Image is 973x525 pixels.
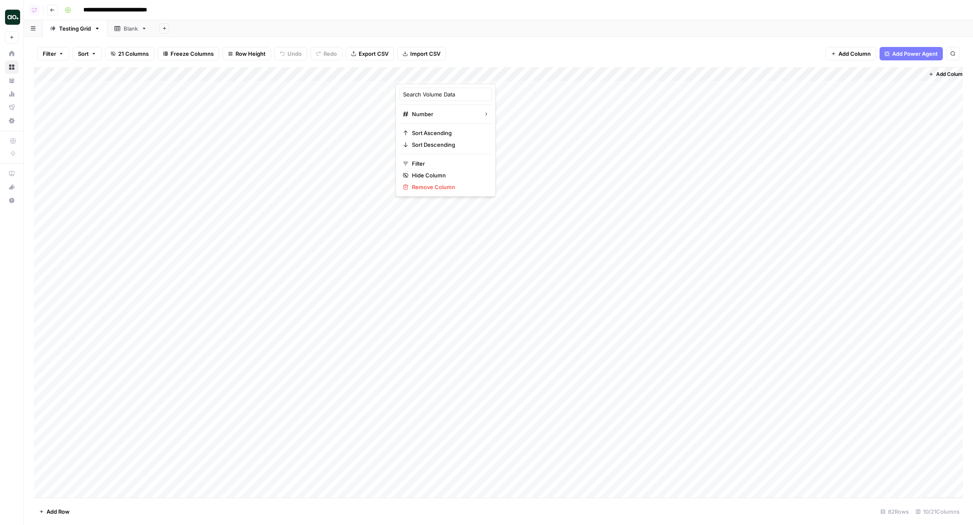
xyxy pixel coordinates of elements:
[410,49,440,58] span: Import CSV
[5,194,18,207] button: Help + Support
[43,20,107,37] a: Testing Grid
[892,49,938,58] span: Add Power Agent
[397,47,446,60] button: Import CSV
[124,24,138,33] div: Blank
[5,47,18,60] a: Home
[936,70,965,78] span: Add Column
[158,47,219,60] button: Freeze Columns
[43,49,56,58] span: Filter
[5,60,18,74] a: Browse
[59,24,91,33] div: Testing Grid
[412,140,485,149] span: Sort Descending
[171,49,214,58] span: Freeze Columns
[412,159,485,168] span: Filter
[287,49,302,58] span: Undo
[47,507,70,516] span: Add Row
[5,180,18,194] button: What's new?
[880,47,943,60] button: Add Power Agent
[838,49,871,58] span: Add Column
[359,49,388,58] span: Export CSV
[311,47,342,60] button: Redo
[5,181,18,193] div: What's new?
[5,74,18,87] a: Your Data
[323,49,337,58] span: Redo
[118,49,149,58] span: 21 Columns
[412,171,485,179] span: Hide Column
[5,101,18,114] a: Flightpath
[877,505,912,518] div: 82 Rows
[105,47,154,60] button: 21 Columns
[274,47,307,60] button: Undo
[412,129,485,137] span: Sort Ascending
[5,114,18,127] a: Settings
[34,505,75,518] button: Add Row
[412,183,485,191] span: Remove Column
[72,47,102,60] button: Sort
[912,505,963,518] div: 10/21 Columns
[5,167,18,180] a: AirOps Academy
[825,47,876,60] button: Add Column
[37,47,69,60] button: Filter
[223,47,271,60] button: Row Height
[235,49,266,58] span: Row Height
[346,47,394,60] button: Export CSV
[107,20,154,37] a: Blank
[5,87,18,101] a: Usage
[5,10,20,25] img: Justina testing Logo
[5,7,18,28] button: Workspace: Justina testing
[925,69,969,80] button: Add Column
[78,49,89,58] span: Sort
[412,110,477,118] span: Number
